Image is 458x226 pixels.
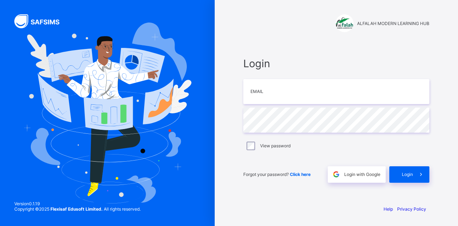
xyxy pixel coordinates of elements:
strong: Flexisaf Edusoft Limited. [50,206,103,212]
span: Login [243,57,429,70]
span: Forgot your password? [243,172,311,177]
a: Privacy Policy [397,206,426,212]
img: Hero Image [23,23,191,203]
img: SAFSIMS Logo [14,14,68,28]
span: Copyright © 2025 All rights reserved. [14,206,141,212]
a: Click here [290,172,311,177]
img: google.396cfc9801f0270233282035f929180a.svg [332,170,340,178]
a: Help [384,206,393,212]
span: Login with Google [344,172,380,177]
span: ALFALAH MODERN LEARNING HUB [357,21,429,26]
span: Version 0.1.19 [14,201,141,206]
span: Login [402,172,413,177]
label: View password [260,143,291,148]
